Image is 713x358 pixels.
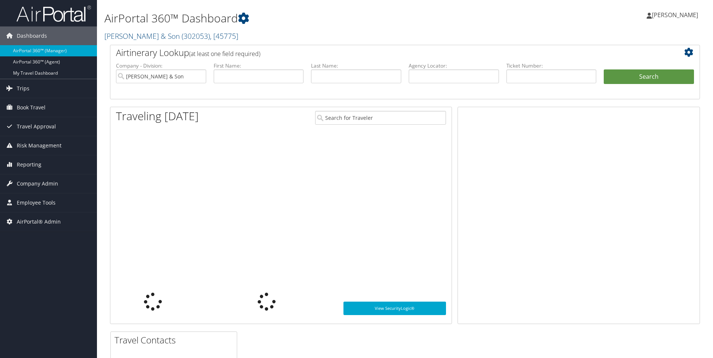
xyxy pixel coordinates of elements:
[210,31,238,41] span: , [ 45775 ]
[17,212,61,231] span: AirPortal® Admin
[343,302,446,315] a: View SecurityLogic®
[17,174,58,193] span: Company Admin
[17,136,62,155] span: Risk Management
[604,69,694,84] button: Search
[506,62,597,69] label: Ticket Number:
[189,50,260,58] span: (at least one field required)
[315,111,446,125] input: Search for Traveler
[311,62,401,69] label: Last Name:
[17,155,41,174] span: Reporting
[17,79,29,98] span: Trips
[652,11,698,19] span: [PERSON_NAME]
[17,117,56,136] span: Travel Approval
[116,108,199,124] h1: Traveling [DATE]
[17,193,56,212] span: Employee Tools
[214,62,304,69] label: First Name:
[647,4,706,26] a: [PERSON_NAME]
[116,46,645,59] h2: Airtinerary Lookup
[409,62,499,69] label: Agency Locator:
[16,5,91,22] img: airportal-logo.png
[114,334,237,346] h2: Travel Contacts
[182,31,210,41] span: ( 302053 )
[104,10,505,26] h1: AirPortal 360™ Dashboard
[116,62,206,69] label: Company - Division:
[17,27,47,45] span: Dashboards
[17,98,45,117] span: Book Travel
[104,31,238,41] a: [PERSON_NAME] & Son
